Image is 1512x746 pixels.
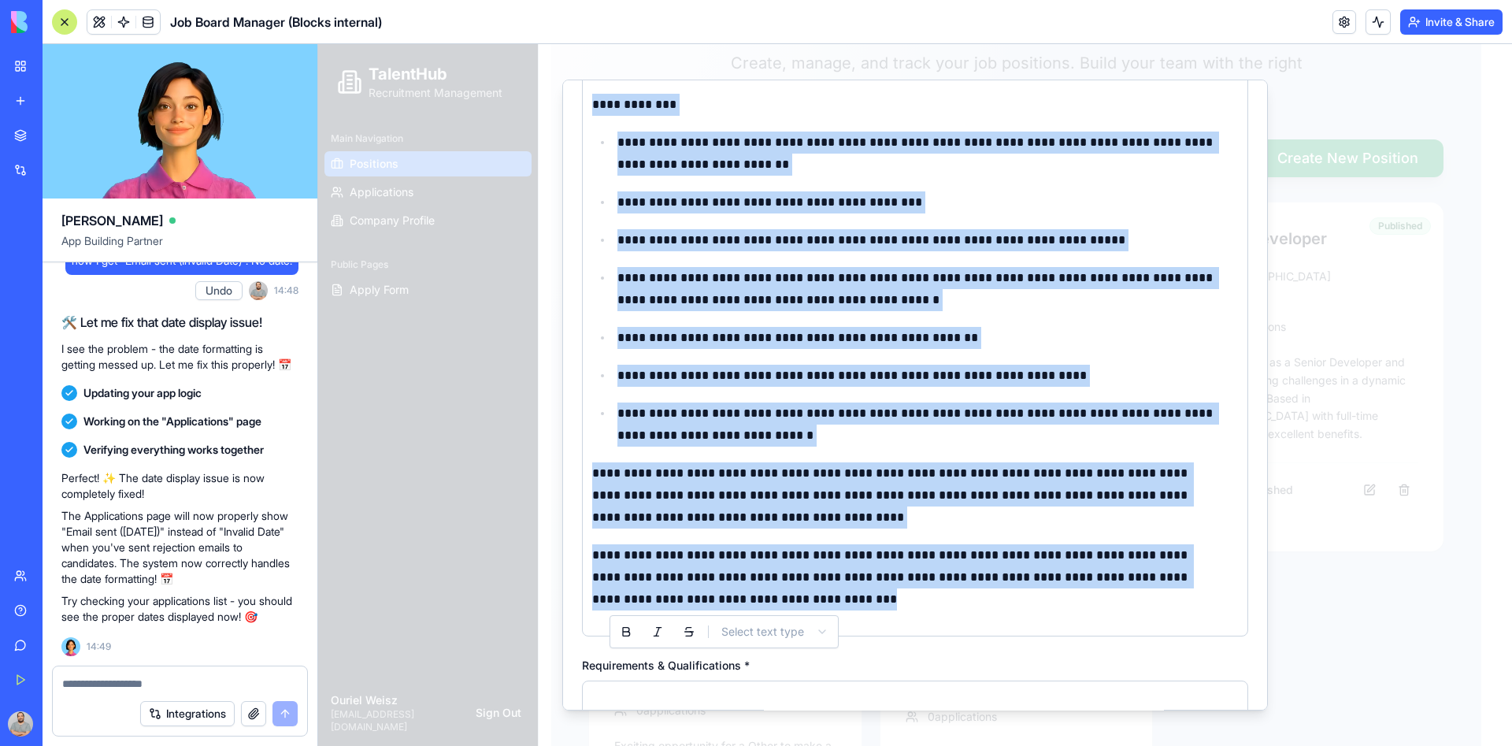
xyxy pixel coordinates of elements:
[83,442,264,458] span: Verifying everything works together
[61,593,298,625] p: Try checking your applications list - you should see the proper dates displayed now! 🎯
[170,13,382,32] span: Job Board Manager (Blocks internal)
[61,508,298,587] p: The Applications page will now properly show "Email sent ([DATE])" instead of "Invalid Date" when...
[61,341,298,373] p: I see the problem - the date formatting is getting messed up. Let me fix this properly! 📅
[83,385,202,401] span: Updating your app logic
[83,414,261,429] span: Working on the "Applications" page
[11,11,109,33] img: logo
[61,313,298,332] h2: 🛠️ Let me fix that date display issue!
[140,701,235,726] button: Integrations
[1400,9,1503,35] button: Invite & Share
[61,233,298,262] span: App Building Partner
[61,637,80,656] img: Ella_00000_wcx2te.png
[61,470,298,502] p: Perfect! ✨ The date display issue is now completely fixed!
[61,211,163,230] span: [PERSON_NAME]
[274,284,298,297] span: 14:48
[8,711,33,737] img: ACg8ocINnUFOES7OJTbiXTGVx5LDDHjA4HP-TH47xk9VcrTT7fmeQxI=s96-c
[264,614,432,628] label: Requirements & Qualifications *
[195,281,243,300] button: Undo
[249,281,268,300] img: ACg8ocINnUFOES7OJTbiXTGVx5LDDHjA4HP-TH47xk9VcrTT7fmeQxI=s96-c
[87,640,111,653] span: 14:49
